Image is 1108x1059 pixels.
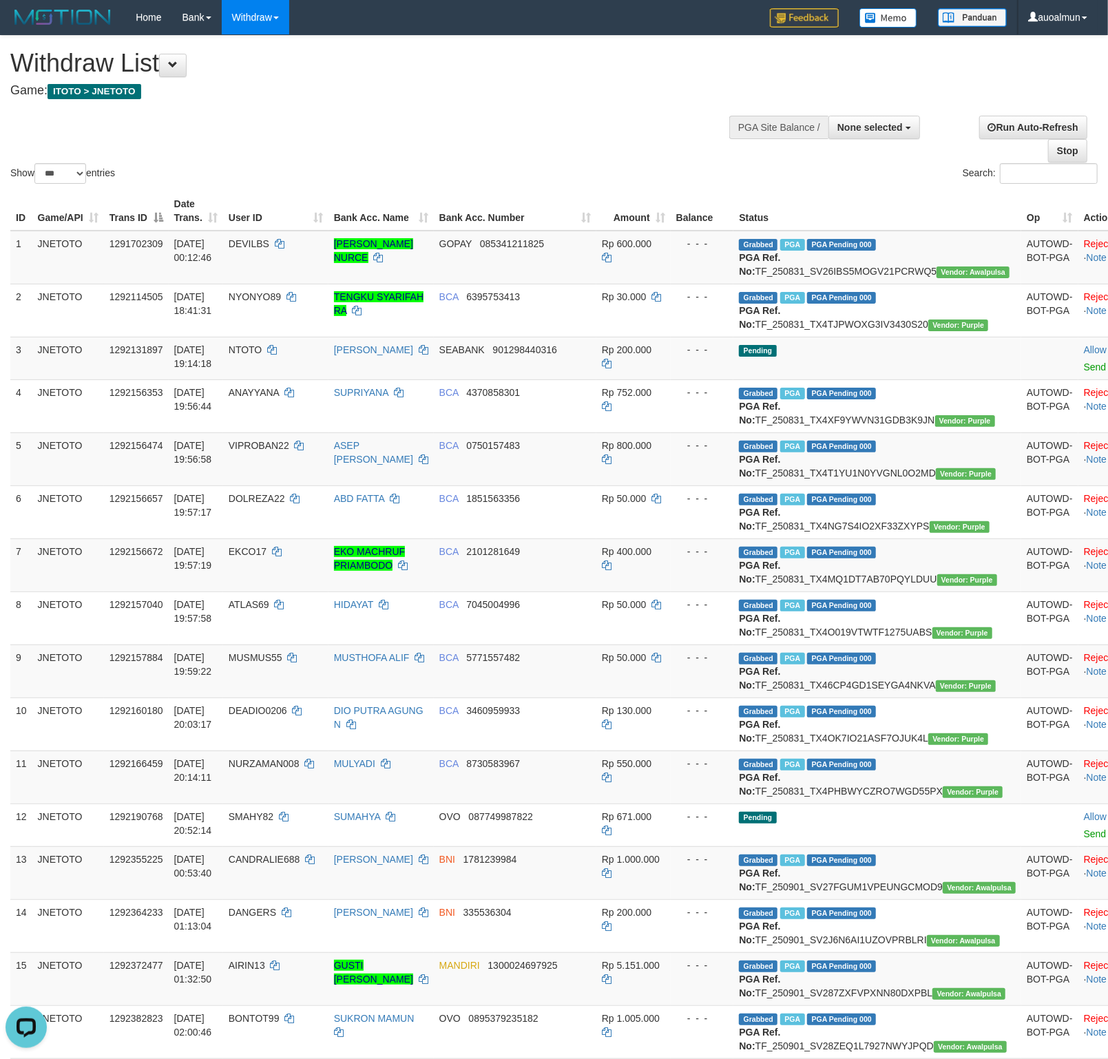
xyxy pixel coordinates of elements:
[739,921,780,945] b: PGA Ref. No:
[34,163,86,184] select: Showentries
[602,440,651,451] span: Rp 800.000
[739,600,777,611] span: Grabbed
[963,163,1098,184] label: Search:
[463,854,517,865] span: Copy 1781239984 to clipboard
[770,8,839,28] img: Feedback.jpg
[439,387,459,398] span: BCA
[1087,921,1107,932] a: Note
[229,387,279,398] span: ANAYYANA
[676,598,729,611] div: - - -
[1021,846,1078,899] td: AUTOWD-BOT-PGA
[434,191,596,231] th: Bank Acc. Number: activate to sort column ascending
[109,652,163,663] span: 1292157884
[174,238,212,263] span: [DATE] 00:12:46
[935,415,995,427] span: Vendor URL: https://trx4.1velocity.biz
[739,908,777,919] span: Grabbed
[10,284,32,337] td: 2
[466,652,520,663] span: Copy 5771557482 to clipboard
[10,952,32,1005] td: 15
[10,50,725,77] h1: Withdraw List
[780,441,804,452] span: Marked by auofahmi
[733,191,1021,231] th: Status
[1021,485,1078,538] td: AUTOWD-BOT-PGA
[807,854,876,866] span: PGA Pending
[466,387,520,398] span: Copy 4370858301 to clipboard
[602,344,651,355] span: Rp 200.000
[596,191,671,231] th: Amount: activate to sort column ascending
[602,291,647,302] span: Rp 30.000
[334,1013,415,1024] a: SUKRON MAMUN
[439,291,459,302] span: BCA
[1087,1027,1107,1038] a: Note
[676,810,729,824] div: - - -
[1087,507,1107,518] a: Note
[780,239,804,251] span: Marked by auowiliam
[1087,252,1107,263] a: Note
[602,652,647,663] span: Rp 50.000
[1087,772,1107,783] a: Note
[1087,613,1107,624] a: Note
[780,759,804,770] span: Marked by auowiliam
[466,758,520,769] span: Copy 8730583967 to clipboard
[334,811,380,822] a: SUMAHYA
[488,960,557,971] span: Copy 1300024697925 to clipboard
[780,547,804,558] span: Marked by auofahmi
[780,653,804,664] span: Marked by auofahmi
[859,8,917,28] img: Button%20Memo.svg
[174,291,212,316] span: [DATE] 18:41:31
[676,852,729,866] div: - - -
[32,846,104,899] td: JNETOTO
[229,546,266,557] span: EKCO17
[334,344,413,355] a: [PERSON_NAME]
[733,591,1021,644] td: TF_250831_TX4O019VTWTF1275UABS
[439,652,459,663] span: BCA
[1021,899,1078,952] td: AUTOWD-BOT-PGA
[1021,538,1078,591] td: AUTOWD-BOT-PGA
[676,386,729,399] div: - - -
[32,231,104,284] td: JNETOTO
[174,493,212,518] span: [DATE] 19:57:17
[463,907,512,918] span: Copy 335536304 to clipboard
[1021,698,1078,751] td: AUTOWD-BOT-PGA
[439,546,459,557] span: BCA
[739,239,777,251] span: Grabbed
[739,653,777,664] span: Grabbed
[602,811,651,822] span: Rp 671.000
[807,600,876,611] span: PGA Pending
[439,907,455,918] span: BNI
[937,574,997,586] span: Vendor URL: https://trx4.1velocity.biz
[174,440,212,465] span: [DATE] 19:56:58
[1021,191,1078,231] th: Op: activate to sort column ascending
[676,704,729,717] div: - - -
[739,706,777,717] span: Grabbed
[174,344,212,369] span: [DATE] 19:14:18
[780,494,804,505] span: Marked by auofahmi
[466,599,520,610] span: Copy 7045004996 to clipboard
[739,666,780,691] b: PGA Ref. No:
[1021,379,1078,432] td: AUTOWD-BOT-PGA
[780,706,804,717] span: Marked by auofahmi
[1087,560,1107,571] a: Note
[32,698,104,751] td: JNETOTO
[109,907,163,918] span: 1292364233
[480,238,544,249] span: Copy 085341211825 to clipboard
[936,680,996,692] span: Vendor URL: https://trx4.1velocity.biz
[602,599,647,610] span: Rp 50.000
[174,546,212,571] span: [DATE] 19:57:19
[174,387,212,412] span: [DATE] 19:56:44
[943,882,1016,894] span: Vendor URL: https://service2.1velocity.biz
[229,758,300,769] span: NURZAMAN008
[32,644,104,698] td: JNETOTO
[733,379,1021,432] td: TF_250831_TX4XF9YWVN31GDB3K9JN
[109,387,163,398] span: 1292156353
[1021,231,1078,284] td: AUTOWD-BOT-PGA
[466,546,520,557] span: Copy 2101281649 to clipboard
[780,908,804,919] span: Marked by auoradja
[979,116,1087,139] a: Run Auto-Refresh
[10,7,115,28] img: MOTION_logo.png
[493,344,557,355] span: Copy 901298440316 to clipboard
[169,191,223,231] th: Date Trans.: activate to sort column ascending
[32,337,104,379] td: JNETOTO
[927,935,1000,947] span: Vendor URL: https://service2.1velocity.biz
[229,344,262,355] span: NTOTO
